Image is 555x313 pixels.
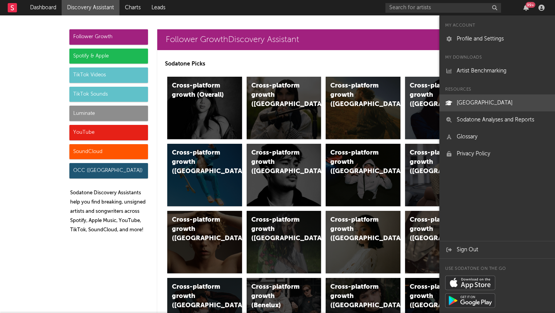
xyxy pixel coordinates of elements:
a: Cross-platform growth ([GEOGRAPHIC_DATA]) [247,211,321,273]
div: TikTok Videos [69,67,148,83]
div: Cross-platform growth ([GEOGRAPHIC_DATA]) [251,81,304,109]
div: Cross-platform growth ([GEOGRAPHIC_DATA]) [410,283,462,310]
div: Cross-platform growth ([GEOGRAPHIC_DATA]) [330,81,383,109]
a: Glossary [439,128,555,145]
div: Cross-platform growth ([GEOGRAPHIC_DATA]) [330,215,383,243]
a: Cross-platform growth ([GEOGRAPHIC_DATA]/GSA) [326,144,400,206]
a: Cross-platform growth ([GEOGRAPHIC_DATA]) [326,211,400,273]
a: Sodatone Analyses and Reports [439,111,555,128]
div: Cross-platform growth ([GEOGRAPHIC_DATA]) [172,215,224,243]
button: 99+ [523,5,529,11]
input: Search for artists [385,3,501,13]
div: Cross-platform growth (Benelux) [251,283,304,310]
a: Cross-platform growth ([GEOGRAPHIC_DATA]) [405,77,480,139]
a: Privacy Policy [439,145,555,162]
div: TikTok Sounds [69,87,148,102]
div: 99 + [526,2,535,8]
p: Sodatone Picks [165,59,483,69]
div: Cross-platform growth ([GEOGRAPHIC_DATA]) [251,148,304,176]
div: Cross-platform growth (Overall) [172,81,224,100]
div: Follower Growth [69,29,148,45]
div: Cross-platform growth ([GEOGRAPHIC_DATA]) [172,283,224,310]
a: Cross-platform growth ([GEOGRAPHIC_DATA]) [167,144,242,206]
div: Cross-platform growth ([GEOGRAPHIC_DATA]) [251,215,304,243]
div: Luminate [69,106,148,121]
a: Profile and Settings [439,30,555,47]
div: My Account [439,21,555,30]
div: Cross-platform growth ([GEOGRAPHIC_DATA]) [172,148,224,176]
div: Resources [439,85,555,94]
a: Cross-platform growth ([GEOGRAPHIC_DATA]) [326,77,400,139]
div: Cross-platform growth ([GEOGRAPHIC_DATA]) [410,215,462,243]
div: SoundCloud [69,144,148,160]
div: OCC ([GEOGRAPHIC_DATA]) [69,163,148,178]
div: Cross-platform growth ([GEOGRAPHIC_DATA]) [410,81,462,109]
div: My Downloads [439,53,555,62]
div: YouTube [69,125,148,140]
p: Sodatone Discovery Assistants help you find breaking, unsigned artists and songwriters across Spo... [70,188,148,235]
a: Follower GrowthDiscovery Assistant [157,29,490,50]
a: Cross-platform growth (Overall) [167,77,242,139]
a: Cross-platform growth ([GEOGRAPHIC_DATA]) [247,144,321,206]
a: Cross-platform growth ([GEOGRAPHIC_DATA]) [247,77,321,139]
a: Cross-platform growth ([GEOGRAPHIC_DATA]) [405,211,480,273]
div: Use Sodatone on the go [439,264,555,274]
a: Artist Benchmarking [439,62,555,79]
div: Spotify & Apple [69,49,148,64]
a: Sign Out [439,241,555,258]
a: [GEOGRAPHIC_DATA] [439,94,555,111]
div: Cross-platform growth ([GEOGRAPHIC_DATA]) [330,283,383,310]
div: Cross-platform growth ([GEOGRAPHIC_DATA]/GSA) [330,148,383,176]
a: Cross-platform growth ([GEOGRAPHIC_DATA]) [167,211,242,273]
div: Cross-platform growth ([GEOGRAPHIC_DATA]) [410,148,462,176]
a: Cross-platform growth ([GEOGRAPHIC_DATA]) [405,144,480,206]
